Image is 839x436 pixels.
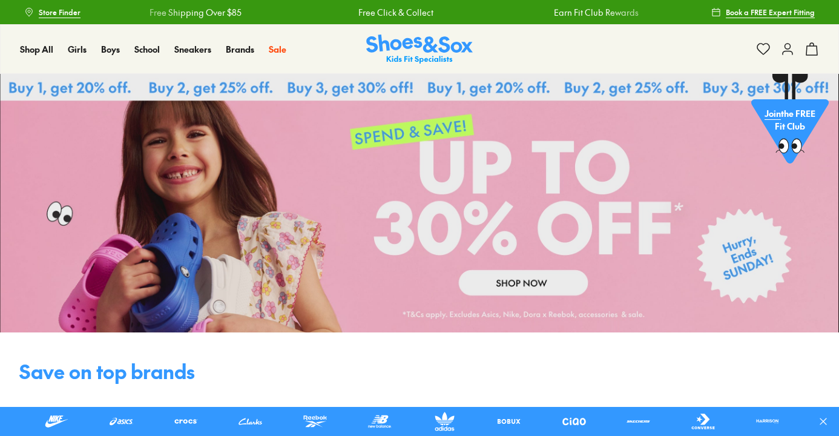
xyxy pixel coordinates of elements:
[751,99,829,144] p: the FREE Fit Club
[150,6,242,19] a: Free Shipping Over $85
[24,1,81,23] a: Store Finder
[20,43,53,56] a: Shop All
[269,43,286,56] a: Sale
[68,43,87,55] span: Girls
[226,43,254,55] span: Brands
[174,43,211,55] span: Sneakers
[39,7,81,18] span: Store Finder
[269,43,286,55] span: Sale
[366,35,473,64] img: SNS_Logo_Responsive.svg
[726,7,815,18] span: Book a FREE Expert Fitting
[358,6,433,19] a: Free Click & Collect
[101,43,120,56] a: Boys
[765,108,781,121] span: Join
[366,35,473,64] a: Shoes & Sox
[101,43,120,55] span: Boys
[174,43,211,56] a: Sneakers
[20,43,53,55] span: Shop All
[68,43,87,56] a: Girls
[134,43,160,55] span: School
[751,73,829,170] a: Jointhe FREE Fit Club
[226,43,254,56] a: Brands
[711,1,815,23] a: Book a FREE Expert Fitting
[554,6,639,19] a: Earn Fit Club Rewards
[134,43,160,56] a: School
